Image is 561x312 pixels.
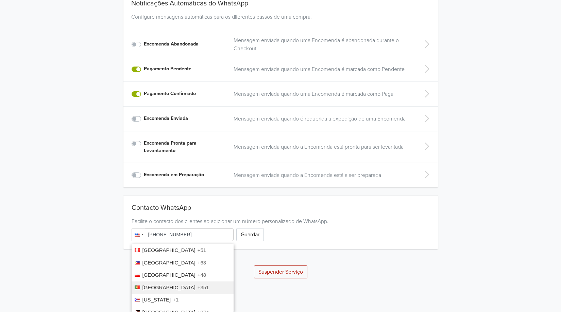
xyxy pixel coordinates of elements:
[132,228,145,241] div: United States: + 1
[142,247,195,253] span: [GEOGRAPHIC_DATA]
[144,171,204,179] label: Encomenda em Preparação
[142,272,195,278] span: [GEOGRAPHIC_DATA]
[234,115,412,123] a: Mensagem enviada quando é requerida a expedição de uma Encomenda
[198,285,209,290] span: +351
[234,90,412,98] a: Mensagem enviada quando uma Encomenda é marcada como Paga
[144,90,196,97] label: Pagamento Confirmado
[129,13,433,29] div: Configure mensagens automáticas para os diferentes passos de uma compra.
[236,228,264,241] button: Guardar
[144,140,226,154] label: Encomenda Pronta para Levantamento
[144,40,199,48] label: Encomenda Abandonada
[144,65,191,73] label: Pagamento Pendente
[198,272,206,278] span: +48
[142,297,171,302] span: [US_STATE]
[234,143,412,151] a: Mensagem enviada quando a Encomenda está pronta para ser levantada
[142,260,195,265] span: [GEOGRAPHIC_DATA]
[254,265,307,278] button: Suspender Serviço
[234,36,412,53] a: Mensagem enviada quando uma Encomenda é abandonada durante o Checkout
[144,115,188,122] label: Encomenda Enviada
[132,228,234,241] input: 1 (702) 123-4567
[198,247,206,253] span: +51
[234,171,412,179] a: Mensagem enviada quando a Encomenda está a ser preparada
[173,297,178,302] span: +1
[234,65,412,73] a: Mensagem enviada quando uma Encomenda é marcada como Pendente
[198,260,206,265] span: +63
[132,217,430,225] div: Facilite o contacto dos clientes ao adicionar um número personalizado de WhatsApp.
[142,285,195,290] span: [GEOGRAPHIC_DATA]
[132,204,430,215] div: Contacto WhatsApp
